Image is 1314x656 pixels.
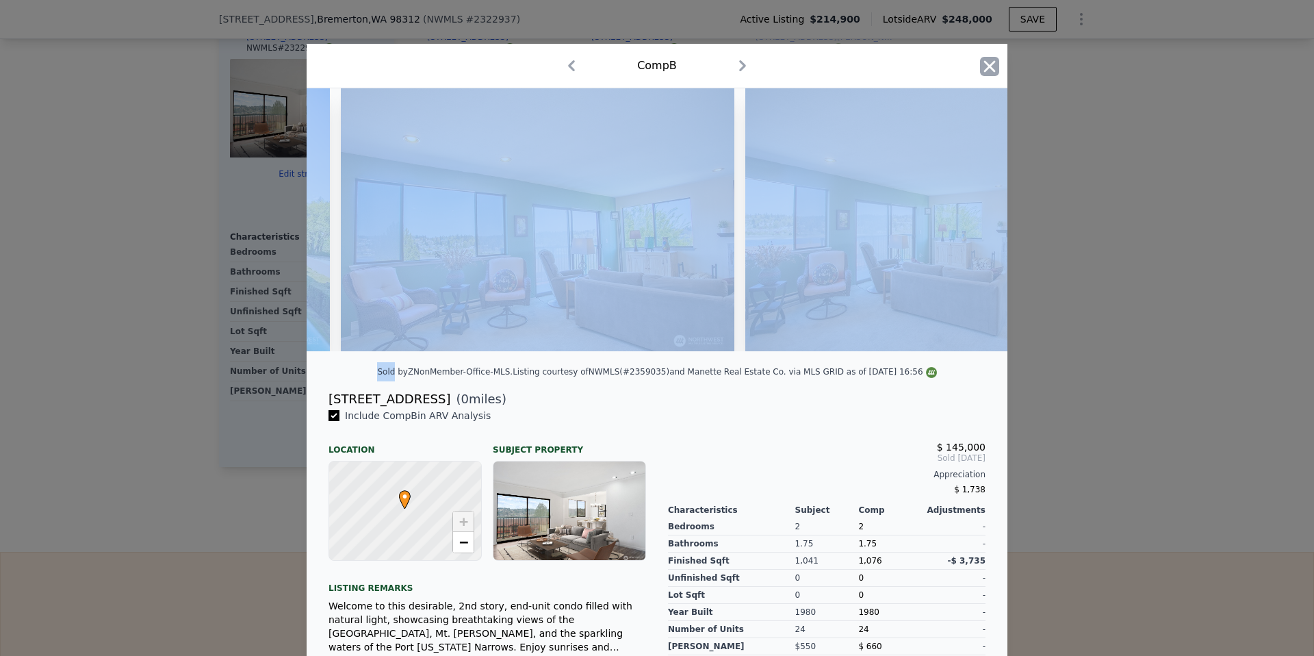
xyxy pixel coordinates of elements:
[922,505,985,516] div: Adjustments
[795,604,859,621] div: 1980
[396,490,404,499] div: •
[795,638,859,655] div: $550
[922,570,985,587] div: -
[341,88,735,351] img: Property Img
[668,469,985,480] div: Appreciation
[858,604,922,621] div: 1980
[937,442,985,453] span: $ 145,000
[795,587,859,604] div: 0
[948,556,985,566] span: -$ 3,735
[858,556,881,566] span: 1,076
[377,367,513,377] div: Sold by ZNonMember-Office-MLS .
[926,367,937,378] img: NWMLS Logo
[795,505,859,516] div: Subject
[453,512,474,532] a: Zoom in
[668,587,795,604] div: Lot Sqft
[459,533,468,551] span: −
[922,621,985,638] div: -
[858,522,864,531] span: 2
[954,485,985,494] span: $ 1,738
[668,518,795,535] div: Bedrooms
[328,433,482,455] div: Location
[922,535,985,553] div: -
[795,535,859,553] div: 1.75
[858,590,864,600] span: 0
[328,390,450,409] div: [STREET_ADDRESS]
[795,570,859,587] div: 0
[858,642,881,651] span: $ 660
[922,604,985,621] div: -
[493,433,646,455] div: Subject Property
[328,572,646,594] div: Listing remarks
[668,621,795,638] div: Number of Units
[858,573,864,583] span: 0
[668,553,795,570] div: Finished Sqft
[922,638,985,655] div: -
[453,532,474,553] a: Zoom out
[922,587,985,604] div: -
[858,535,922,553] div: 1.75
[795,518,859,535] div: 2
[922,518,985,535] div: -
[450,390,506,409] span: ( miles)
[668,505,795,516] div: Characteristics
[858,505,922,516] div: Comp
[668,604,795,621] div: Year Built
[328,599,646,654] div: Welcome to this desirable, 2nd story, end-unit condo filled with natural light, showcasing breath...
[513,367,936,377] div: Listing courtesy of NWMLS (#2359035) and Manette Real Estate Co. via MLS GRID as of [DATE] 16:56
[396,486,414,507] span: •
[795,621,859,638] div: 24
[795,553,859,570] div: 1,041
[461,392,469,406] span: 0
[668,453,985,464] span: Sold [DATE]
[858,621,922,638] div: 24
[745,88,1139,351] img: Property Img
[339,410,496,421] span: Include Comp B in ARV Analysis
[668,638,795,655] div: [PERSON_NAME]
[637,58,677,74] div: Comp B
[668,535,795,553] div: Bathrooms
[459,513,468,530] span: +
[668,570,795,587] div: Unfinished Sqft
